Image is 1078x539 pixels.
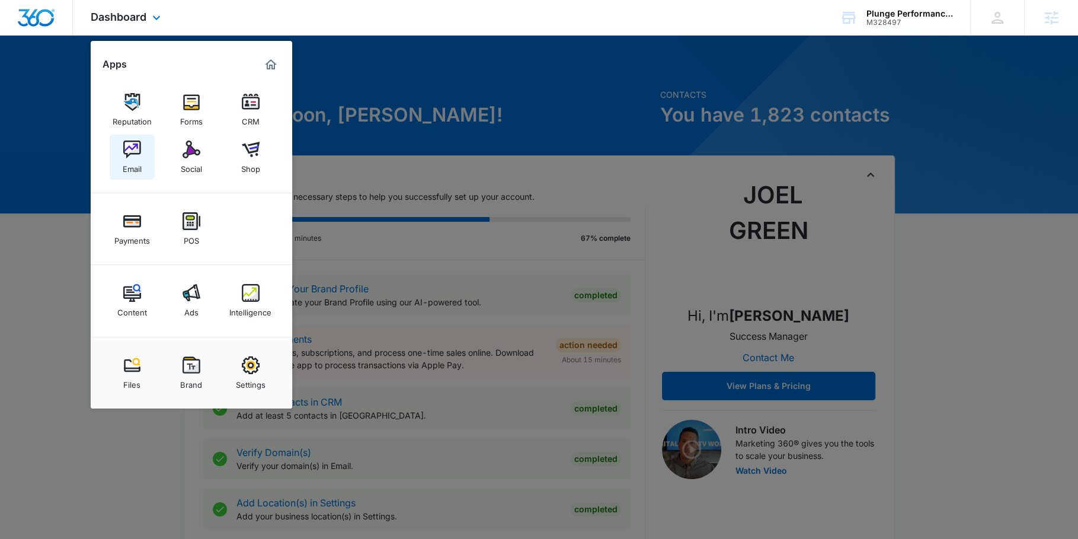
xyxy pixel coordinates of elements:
span: Dashboard [91,11,146,23]
div: Social [181,158,202,174]
div: Shop [241,158,260,174]
div: Domain Overview [45,70,106,78]
div: POS [184,230,199,245]
h2: Apps [103,59,127,70]
a: CRM [228,87,273,132]
div: Content [117,302,147,317]
a: Intelligence [228,278,273,323]
div: account id [866,18,953,27]
a: POS [169,206,214,251]
a: Email [110,135,155,180]
a: Marketing 360® Dashboard [261,55,280,74]
img: tab_domain_overview_orange.svg [32,69,41,78]
a: Reputation [110,87,155,132]
a: Social [169,135,214,180]
div: Email [123,158,142,174]
div: v 4.0.25 [33,19,58,28]
div: Payments [114,230,150,245]
div: Files [123,374,140,390]
a: Payments [110,206,155,251]
div: Ads [184,302,199,317]
div: Reputation [113,111,152,126]
a: Forms [169,87,214,132]
div: Intelligence [229,302,271,317]
a: Settings [228,350,273,396]
a: Ads [169,278,214,323]
img: tab_keywords_by_traffic_grey.svg [118,69,127,78]
div: Domain: [DOMAIN_NAME] [31,31,130,40]
div: account name [866,9,953,18]
div: Forms [180,111,203,126]
div: Brand [180,374,202,390]
a: Brand [169,350,214,396]
a: Content [110,278,155,323]
a: Shop [228,135,273,180]
div: Keywords by Traffic [131,70,200,78]
div: Settings [236,374,265,390]
div: CRM [242,111,260,126]
a: Files [110,350,155,396]
img: logo_orange.svg [19,19,28,28]
img: website_grey.svg [19,31,28,40]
